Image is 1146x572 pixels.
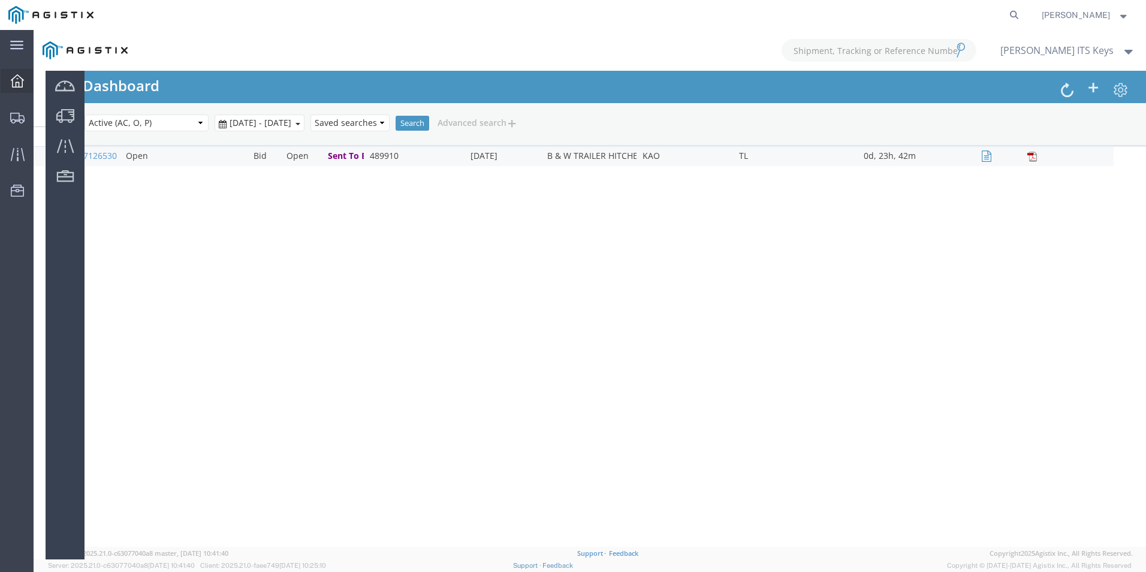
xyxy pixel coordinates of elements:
[48,562,195,569] span: Server: 2025.21.0-c63077040a8
[34,30,1146,559] iframe: FS Legacy Container
[542,562,573,569] a: Feedback
[200,562,326,569] span: Client: 2025.21.0-faee749
[947,561,1132,571] span: Copyright © [DATE]-[DATE] Agistix Inc., All Rights Reserved
[148,562,195,569] span: [DATE] 10:41:40
[1042,8,1110,22] span: Corey Keys
[8,6,94,24] img: logo
[279,562,326,569] span: [DATE] 10:25:10
[513,562,543,569] a: Support
[1041,8,1130,22] button: [PERSON_NAME]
